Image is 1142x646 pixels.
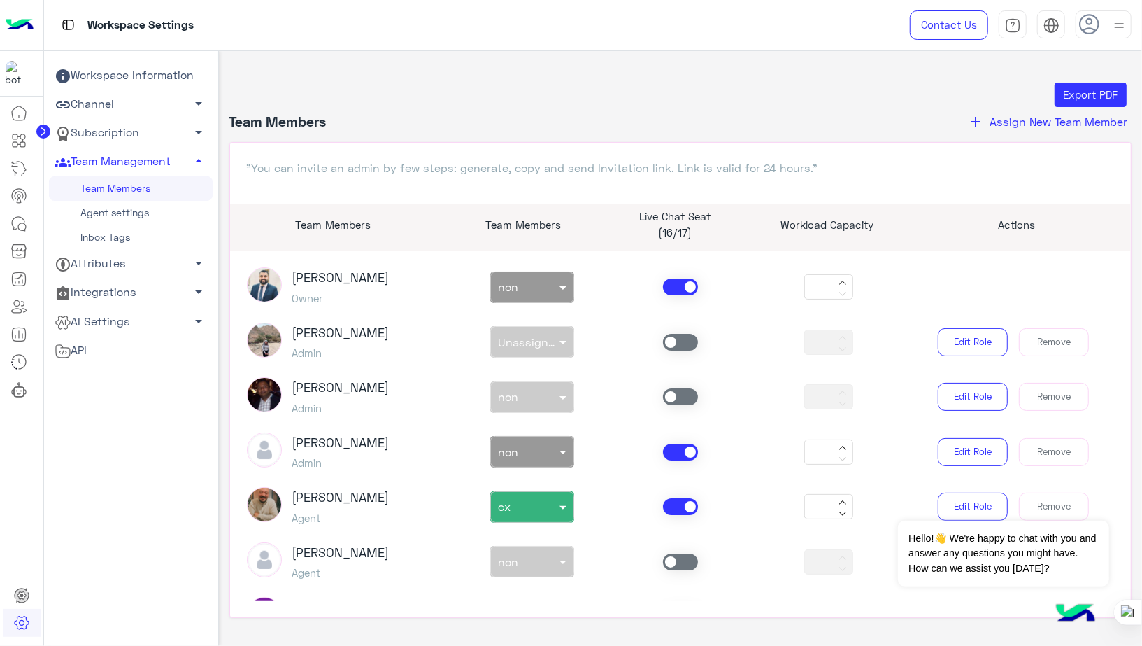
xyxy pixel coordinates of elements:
h3: [PERSON_NAME] [292,490,390,505]
img: picture [247,323,282,358]
p: (16/17) [610,225,741,241]
button: Export PDF [1055,83,1127,108]
h5: Owner [292,292,390,304]
h3: [PERSON_NAME] [292,545,390,561]
img: defaultAdmin.png [247,542,282,577]
i: add [967,113,984,130]
p: "You can invite an admin by few steps: generate, copy and send Invitation link. Link is valid for... [247,160,1115,176]
button: Edit Role [938,383,1008,411]
a: Integrations [49,279,213,307]
p: Team Members [230,217,437,233]
span: Hello!👋 We're happy to chat with you and answer any questions you might have. How can we assist y... [898,521,1108,587]
h3: [PERSON_NAME] [292,380,390,395]
span: Assign New Team Member [990,115,1127,128]
img: defaultAdmin.png [247,433,282,468]
img: Logo [6,10,34,40]
span: arrow_drop_up [191,153,208,169]
h5: Admin [292,346,390,359]
a: Team Management [49,148,213,176]
a: Agent settings [49,201,213,225]
a: API [49,336,213,365]
span: arrow_drop_down [191,255,208,272]
a: Contact Us [910,10,988,40]
a: Team Members [49,176,213,201]
img: 1403182699927242 [6,61,31,86]
h5: Admin [292,402,390,414]
p: Actions [913,217,1120,233]
img: profile [1111,17,1128,34]
span: arrow_drop_down [191,313,208,330]
h4: Team Members [229,113,327,131]
img: tab [1043,17,1059,34]
p: Workload Capacity [762,217,892,233]
span: arrow_drop_down [191,283,208,300]
span: API [55,342,87,360]
h3: [PERSON_NAME] [292,325,390,341]
img: ACg8ocLda9S1SCvSr9VZ3JuqfRZCF8keLUnoALKb60wZ1a7xKw44Jw=s96-c [247,597,282,632]
h5: Agent [292,512,390,524]
p: Team Members [457,217,588,233]
a: tab [999,10,1027,40]
h5: Agent [292,566,390,579]
img: picture [247,487,282,522]
a: Inbox Tags [49,225,213,250]
button: Remove [1019,383,1089,411]
img: tab [1005,17,1021,34]
a: Attributes [49,250,213,279]
button: Edit Role [938,328,1008,356]
span: non [498,445,518,458]
a: Channel [49,90,213,119]
p: Workspace Settings [87,16,194,35]
a: AI Settings [49,307,213,336]
button: Edit Role [938,438,1008,466]
span: Export PDF [1063,88,1118,101]
span: arrow_drop_down [191,95,208,112]
img: picture [247,267,282,302]
p: Live Chat Seat [610,209,741,225]
button: Remove [1019,328,1089,356]
img: picture [247,377,282,412]
a: Subscription [49,119,213,148]
h5: Admin [292,456,390,469]
button: Remove [1019,438,1089,466]
a: Workspace Information [49,62,213,90]
h3: [PERSON_NAME] [292,435,390,451]
img: tab [59,16,77,34]
img: hulul-logo.png [1051,590,1100,639]
h3: [PERSON_NAME] [292,600,390,615]
span: arrow_drop_down [191,124,208,141]
h3: [PERSON_NAME] [292,270,390,286]
button: addAssign New Team Member [963,113,1132,131]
